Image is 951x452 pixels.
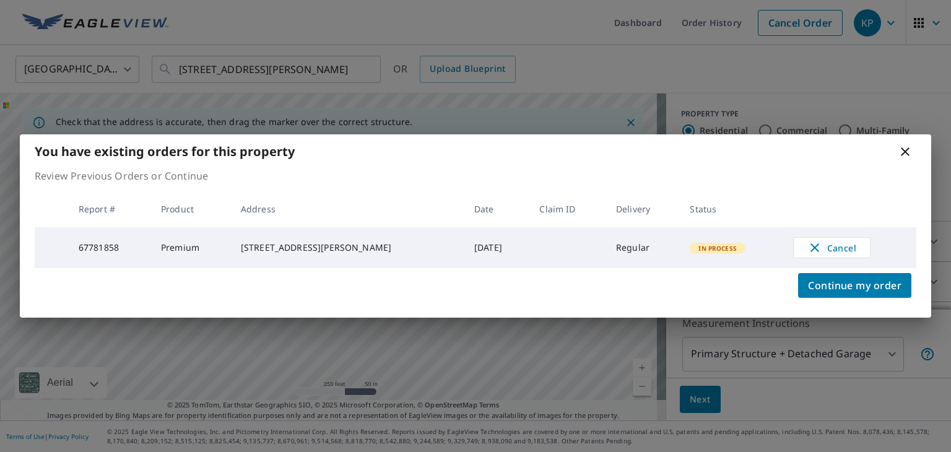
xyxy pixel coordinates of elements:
[35,143,295,160] b: You have existing orders for this property
[606,191,680,227] th: Delivery
[680,191,783,227] th: Status
[69,227,151,268] td: 67781858
[806,240,858,255] span: Cancel
[241,241,454,254] div: [STREET_ADDRESS][PERSON_NAME]
[606,227,680,268] td: Regular
[35,168,916,183] p: Review Previous Orders or Continue
[529,191,606,227] th: Claim ID
[793,237,871,258] button: Cancel
[691,244,744,253] span: In Process
[808,277,901,294] span: Continue my order
[231,191,464,227] th: Address
[69,191,151,227] th: Report #
[151,191,231,227] th: Product
[798,273,911,298] button: Continue my order
[151,227,231,268] td: Premium
[464,191,529,227] th: Date
[464,227,529,268] td: [DATE]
